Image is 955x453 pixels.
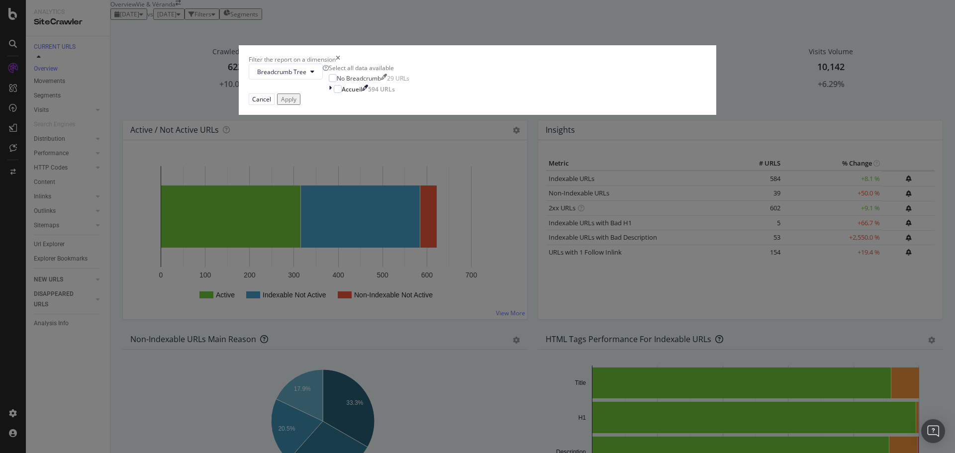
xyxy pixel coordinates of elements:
[257,68,306,76] span: Breadcrumb Tree
[921,419,945,443] div: Open Intercom Messenger
[277,93,300,105] button: Apply
[368,85,395,93] div: 594 URLs
[249,55,336,64] div: Filter the report on a dimension
[249,64,323,80] button: Breadcrumb Tree
[342,85,362,93] div: Accueil
[281,95,296,103] div: Apply
[336,55,340,64] div: times
[252,95,271,103] div: Cancel
[337,74,381,83] div: No Breadcrumb
[239,45,716,115] div: modal
[387,74,409,83] div: 29 URLs
[329,64,409,72] div: Select all data available
[249,93,275,105] button: Cancel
